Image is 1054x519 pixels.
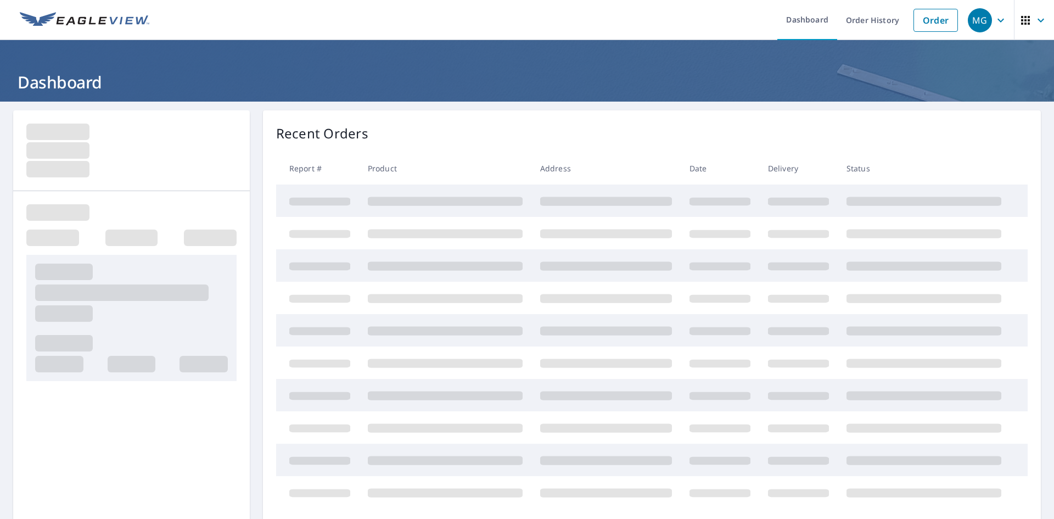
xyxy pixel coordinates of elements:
h1: Dashboard [13,71,1041,93]
th: Product [359,152,531,185]
p: Recent Orders [276,124,368,143]
th: Address [531,152,681,185]
th: Report # [276,152,359,185]
img: EV Logo [20,12,149,29]
div: MG [968,8,992,32]
th: Delivery [759,152,838,185]
th: Date [681,152,759,185]
th: Status [838,152,1010,185]
a: Order [913,9,958,32]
